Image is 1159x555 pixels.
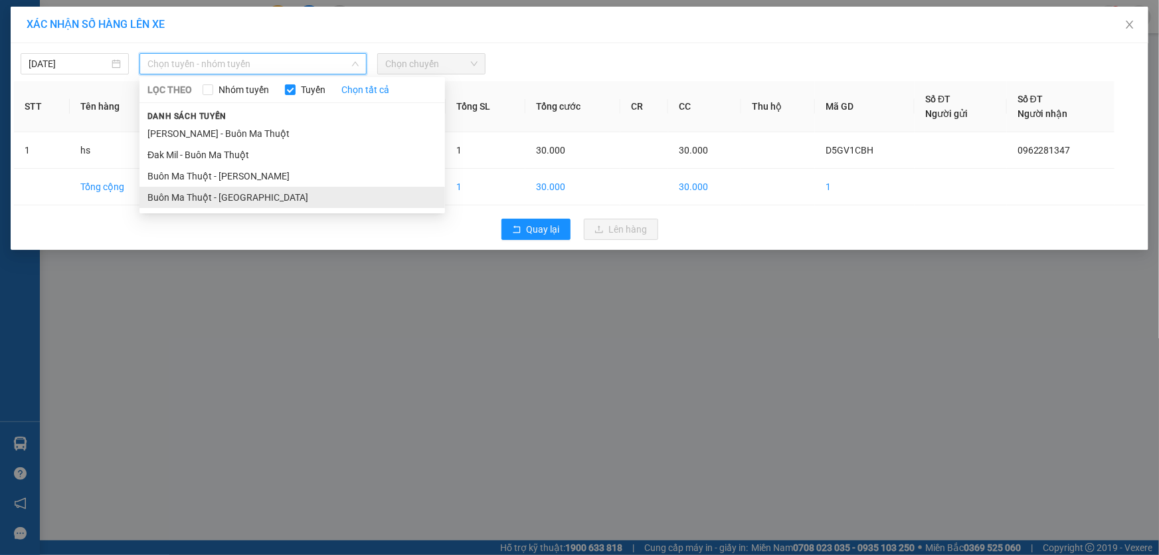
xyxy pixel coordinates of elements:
span: down [351,60,359,68]
span: Chọn tuyến - nhóm tuyến [147,54,359,74]
th: Tên hàng [70,81,164,132]
li: Buôn Ma Thuột - [PERSON_NAME] [139,166,445,187]
th: Thu hộ [741,81,815,132]
span: close [1124,19,1135,30]
span: Quay lại [527,222,560,237]
li: Đak Mil - Buôn Ma Thuột [139,144,445,166]
th: CC [668,81,741,132]
span: Chọn chuyến [385,54,478,74]
td: hs [70,132,164,169]
span: Tuyến [296,82,331,97]
span: Số ĐT [925,94,950,104]
span: Người nhận [1018,108,1068,119]
span: 30.000 [536,145,565,156]
span: Nhóm tuyến [213,82,274,97]
li: Buôn Ma Thuột - [GEOGRAPHIC_DATA] [139,187,445,208]
td: 1 [446,169,525,205]
th: STT [14,81,70,132]
td: Tổng cộng [70,169,164,205]
button: Close [1111,7,1148,44]
th: CR [620,81,668,132]
span: rollback [512,225,521,235]
span: Người gửi [925,108,968,119]
span: Danh sách tuyến [139,110,234,122]
td: 1 [14,132,70,169]
td: 30.000 [668,169,741,205]
span: XÁC NHẬN SỐ HÀNG LÊN XE [27,18,165,31]
button: uploadLên hàng [584,219,658,240]
span: LỌC THEO [147,82,192,97]
span: Số ĐT [1018,94,1043,104]
th: Tổng SL [446,81,525,132]
span: 1 [456,145,462,156]
a: Chọn tất cả [341,82,389,97]
th: Mã GD [815,81,915,132]
button: rollbackQuay lại [501,219,571,240]
span: D5GV1CBH [826,145,873,156]
td: 1 [815,169,915,205]
span: 0962281347 [1018,145,1071,156]
input: 12/10/2025 [29,56,109,71]
th: Tổng cước [525,81,620,132]
li: [PERSON_NAME] - Buôn Ma Thuột [139,123,445,144]
td: 30.000 [525,169,620,205]
span: 30.000 [679,145,708,156]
